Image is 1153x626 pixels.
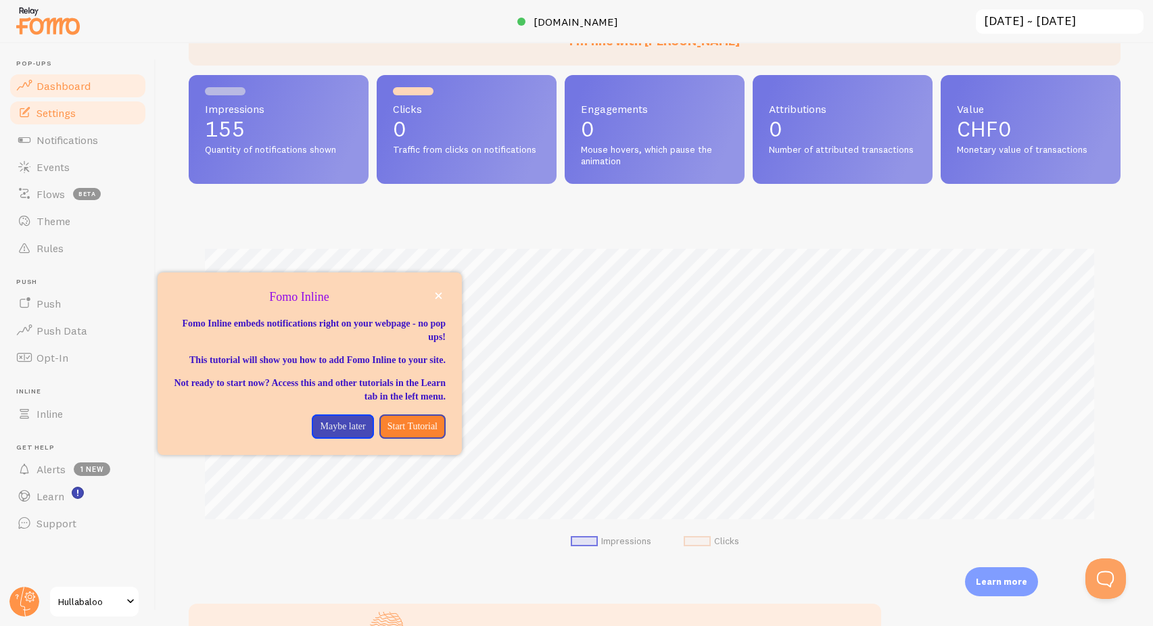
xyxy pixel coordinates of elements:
[37,106,76,120] span: Settings
[8,208,147,235] a: Theme
[769,103,916,114] span: Attributions
[8,400,147,427] a: Inline
[73,188,101,200] span: beta
[14,3,82,38] img: fomo-relay-logo-orange.svg
[1085,558,1126,599] iframe: Help Scout Beacon - Open
[16,387,147,396] span: Inline
[8,126,147,153] a: Notifications
[37,297,61,310] span: Push
[8,180,147,208] a: Flows beta
[16,443,147,452] span: Get Help
[37,489,64,503] span: Learn
[205,144,352,156] span: Quantity of notifications shown
[320,420,365,433] p: Maybe later
[769,144,916,156] span: Number of attributed transactions
[684,535,739,548] li: Clicks
[174,377,446,404] p: Not ready to start now? Access this and other tutorials in the Learn tab in the left menu.
[72,487,84,499] svg: <p>Watch New Feature Tutorials!</p>
[37,516,76,530] span: Support
[957,116,1012,142] span: CHF0
[58,594,122,610] span: Hullabaloo
[49,585,140,618] a: Hullabaloo
[16,278,147,287] span: Push
[37,214,70,228] span: Theme
[37,241,64,255] span: Rules
[37,160,70,174] span: Events
[8,510,147,537] a: Support
[8,72,147,99] a: Dashboard
[8,99,147,126] a: Settings
[16,59,147,68] span: Pop-ups
[8,483,147,510] a: Learn
[37,79,91,93] span: Dashboard
[581,144,728,168] span: Mouse hovers, which pause the animation
[571,535,651,548] li: Impressions
[205,118,352,140] p: 155
[37,187,65,201] span: Flows
[37,133,98,147] span: Notifications
[957,103,1104,114] span: Value
[393,144,540,156] span: Traffic from clicks on notifications
[37,351,68,364] span: Opt-In
[379,414,446,439] button: Start Tutorial
[387,420,438,433] p: Start Tutorial
[976,575,1027,588] p: Learn more
[8,290,147,317] a: Push
[8,235,147,262] a: Rules
[957,144,1104,156] span: Monetary value of transactions
[37,324,87,337] span: Push Data
[205,103,352,114] span: Impressions
[312,414,373,439] button: Maybe later
[431,289,446,303] button: close,
[37,462,66,476] span: Alerts
[74,462,110,476] span: 1 new
[393,103,540,114] span: Clicks
[8,317,147,344] a: Push Data
[158,272,462,455] div: Fomo Inline
[581,118,728,140] p: 0
[8,456,147,483] a: Alerts 1 new
[174,317,446,344] p: Fomo Inline embeds notifications right on your webpage - no pop ups!
[965,567,1038,596] div: Learn more
[393,118,540,140] p: 0
[8,153,147,180] a: Events
[769,118,916,140] p: 0
[174,289,446,306] p: Fomo Inline
[37,407,63,420] span: Inline
[174,354,446,367] p: This tutorial will show you how to add Fomo Inline to your site.
[8,344,147,371] a: Opt-In
[581,103,728,114] span: Engagements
